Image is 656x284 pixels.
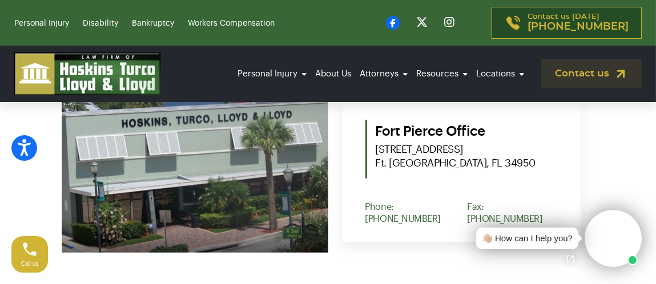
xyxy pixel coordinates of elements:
[467,201,557,225] p: Fax:
[235,58,309,90] a: Personal Injury
[376,120,558,170] h5: Fort Pierce Office
[14,52,161,95] img: logo
[14,19,69,27] a: Personal Injury
[365,201,468,225] p: Phone:
[132,19,174,27] a: Bankruptcy
[188,19,275,27] a: Workers Compensation
[558,247,582,271] a: Open chat
[312,58,354,90] a: About Us
[357,58,410,90] a: Attorneys
[541,59,642,88] a: Contact us
[528,13,629,33] p: Contact us [DATE]
[528,21,629,33] span: [PHONE_NUMBER]
[376,143,558,170] span: [STREET_ADDRESS] Ft. [GEOGRAPHIC_DATA], FL 34950
[365,214,441,224] a: [PHONE_NUMBER]
[83,19,118,27] a: Disability
[473,58,527,90] a: Locations
[62,45,328,253] img: Ft Pierce Office
[21,261,39,267] span: Call us
[413,58,470,90] a: Resources
[492,7,642,39] a: Contact us [DATE][PHONE_NUMBER]
[482,232,573,245] div: 👋🏼 How can I help you?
